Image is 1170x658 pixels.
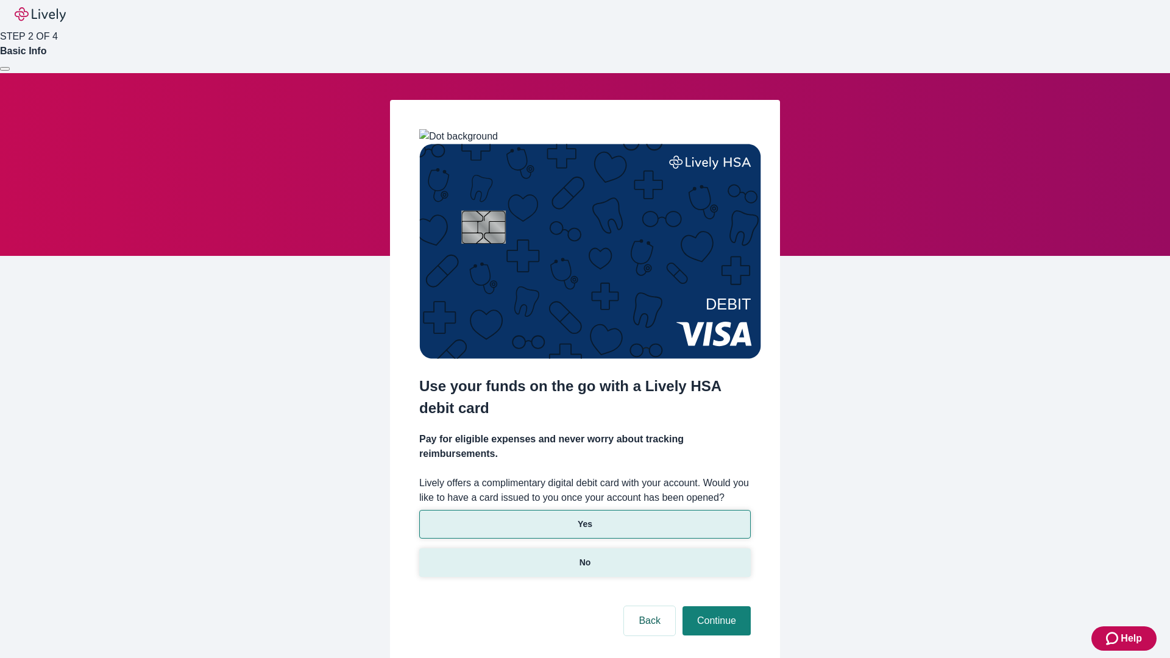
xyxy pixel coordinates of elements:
[419,548,751,577] button: No
[578,518,592,531] p: Yes
[580,556,591,569] p: No
[1121,631,1142,646] span: Help
[682,606,751,635] button: Continue
[419,432,751,461] h4: Pay for eligible expenses and never worry about tracking reimbursements.
[624,606,675,635] button: Back
[1091,626,1157,651] button: Zendesk support iconHelp
[419,144,761,359] img: Debit card
[419,476,751,505] label: Lively offers a complimentary digital debit card with your account. Would you like to have a card...
[1106,631,1121,646] svg: Zendesk support icon
[419,129,498,144] img: Dot background
[419,510,751,539] button: Yes
[15,7,66,22] img: Lively
[419,375,751,419] h2: Use your funds on the go with a Lively HSA debit card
